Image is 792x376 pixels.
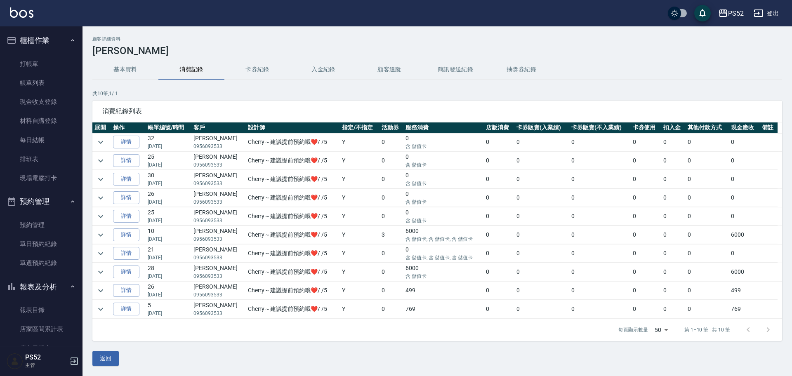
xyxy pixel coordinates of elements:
p: 每頁顯示數量 [618,326,648,334]
td: 0 [569,189,631,207]
p: 0956093533 [193,254,243,261]
button: expand row [94,210,107,223]
td: 0 [661,133,686,151]
button: expand row [94,303,107,315]
td: Cherry～建議提前預約哦❤️ / /5 [246,282,340,300]
td: 0 [484,189,514,207]
a: 詳情 [113,266,139,278]
td: 32 [146,133,191,151]
p: 含 儲值卡 [405,161,482,169]
button: 報表及分析 [3,276,79,298]
td: 0 [729,207,759,226]
p: 0956093533 [193,161,243,169]
a: 現場電腦打卡 [3,169,79,188]
th: 卡券販賣(入業績) [514,122,569,133]
td: 0 [514,133,569,151]
td: Cherry～建議提前預約哦❤️ / /5 [246,152,340,170]
td: Y [340,282,379,300]
p: 含 儲值卡, 含 儲值卡, 含 儲值卡 [405,254,482,261]
td: 0 [403,244,484,263]
p: 0956093533 [193,235,243,243]
td: Y [340,207,379,226]
td: 0 [484,133,514,151]
button: PS52 [715,5,747,22]
button: expand row [94,266,107,278]
p: [DATE] [148,310,189,317]
td: Y [340,226,379,244]
a: 詳情 [113,210,139,223]
td: 0 [686,300,729,318]
td: 5 [146,300,191,318]
td: 0 [379,244,404,263]
a: 詳情 [113,173,139,186]
td: 0 [631,170,661,188]
td: 0 [379,263,404,281]
td: 0 [379,189,404,207]
td: 0 [484,170,514,188]
td: 0 [661,300,686,318]
td: 0 [379,282,404,300]
td: 0 [631,282,661,300]
td: 0 [729,170,759,188]
td: Y [340,244,379,263]
p: 含 儲值卡 [405,217,482,224]
th: 活動券 [379,122,404,133]
td: 0 [514,263,569,281]
div: 50 [651,319,671,341]
td: 0 [729,244,759,263]
td: [PERSON_NAME] [191,226,245,244]
p: 0956093533 [193,273,243,280]
th: 展開 [92,122,111,133]
a: 帳單列表 [3,73,79,92]
td: 0 [379,300,404,318]
p: [DATE] [148,180,189,187]
button: 顧客追蹤 [356,60,422,80]
td: Cherry～建議提前預約哦❤️ / /5 [246,189,340,207]
td: 0 [484,282,514,300]
td: 0 [569,152,631,170]
td: Y [340,300,379,318]
td: [PERSON_NAME] [191,263,245,281]
p: 含 儲值卡 [405,180,482,187]
td: 0 [686,152,729,170]
td: 0 [569,207,631,226]
td: 0 [631,300,661,318]
td: 0 [729,133,759,151]
th: 扣入金 [661,122,686,133]
td: Cherry～建議提前預約哦❤️ / /5 [246,244,340,263]
button: 抽獎券紀錄 [488,60,554,80]
img: Logo [10,7,33,18]
p: [DATE] [148,198,189,206]
td: Cherry～建議提前預約哦❤️ / /5 [246,300,340,318]
p: [DATE] [148,254,189,261]
p: 主管 [25,362,67,369]
p: [DATE] [148,143,189,150]
th: 其他付款方式 [686,122,729,133]
a: 詳情 [113,228,139,241]
td: 0 [631,207,661,226]
td: 10 [146,226,191,244]
button: 返回 [92,351,119,366]
p: 第 1–10 筆 共 10 筆 [684,326,730,334]
p: [DATE] [148,217,189,224]
a: 詳情 [113,303,139,315]
div: PS52 [728,8,744,19]
td: [PERSON_NAME] [191,152,245,170]
p: 0956093533 [193,143,243,150]
td: [PERSON_NAME] [191,244,245,263]
a: 預約管理 [3,216,79,235]
th: 指定/不指定 [340,122,379,133]
h2: 顧客詳細資料 [92,36,782,42]
td: 0 [686,189,729,207]
td: 0 [379,170,404,188]
td: 0 [631,263,661,281]
button: 消費記錄 [158,60,224,80]
td: 0 [403,170,484,188]
p: 0956093533 [193,291,243,298]
td: Y [340,152,379,170]
button: 預約管理 [3,191,79,212]
td: 0 [569,226,631,244]
button: expand row [94,136,107,148]
td: 0 [379,207,404,226]
a: 店家區間累計表 [3,320,79,338]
